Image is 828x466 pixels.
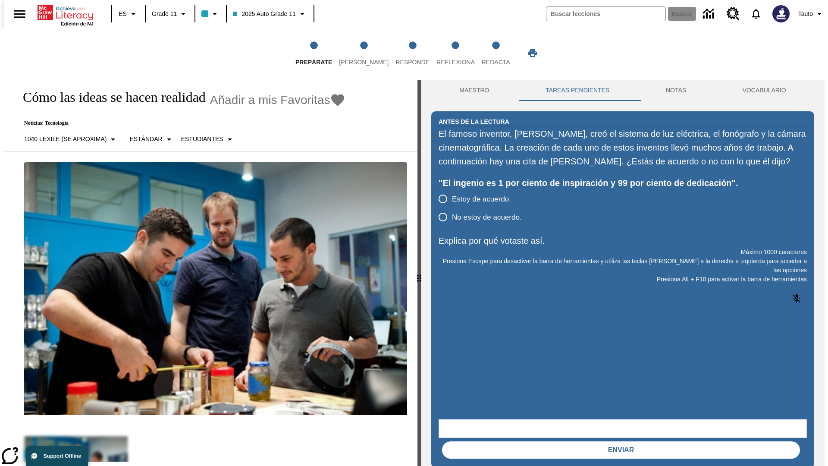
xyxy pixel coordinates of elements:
[745,3,767,25] a: Notificaciones
[14,120,345,126] p: Noticias: Tecnología
[798,9,813,19] span: Tauto
[417,80,421,466] div: Pulsa la tecla de intro o la barra espaciadora y luego presiona las flechas de derecha e izquierd...
[439,234,807,248] p: Explica por qué votaste así.
[452,212,522,223] span: No estoy de acuerdo.
[795,6,828,22] button: Perfil/Configuración
[482,59,510,66] span: Redacta
[126,132,177,147] button: Tipo de apoyo, Estándar
[24,162,407,415] img: El fundador de Quirky, Ben Kaufman prueba un nuevo producto con un compañero de trabajo, Gaz Brow...
[546,7,665,21] input: Buscar campo
[148,6,192,22] button: Grado: Grado 11, Elige un grado
[439,248,807,257] p: Máximo 1000 caracteres
[24,135,107,144] p: 1040 Lexile (Se aproxima)
[178,132,238,147] button: Seleccionar estudiante
[786,288,807,309] button: Haga clic para activar la función de reconocimiento de voz
[431,80,814,101] div: Instructional Panel Tabs
[295,59,332,66] span: Prepárate
[517,80,638,101] button: TAREAS PENDIENTES
[439,117,509,126] h2: Antes de la lectura
[3,7,126,15] body: Explica por qué votaste así. Máximo 1000 caracteres Presiona Alt + F10 para activar la barra de h...
[7,1,32,27] button: Abrir el menú lateral
[3,80,417,462] div: reading
[233,9,295,19] span: 2025 Auto Grade 11
[431,80,517,101] button: Maestro
[210,93,330,107] span: Añadir a mis Favoritas
[210,92,346,107] button: Añadir a mis Favoritas - Cómo las ideas se hacen realidad
[439,190,529,226] div: poll
[44,453,81,459] span: Support Offline
[519,45,546,61] button: Imprimir
[436,59,475,66] span: Reflexiona
[332,29,395,77] button: Lee step 2 of 5
[442,441,800,459] button: Enviar
[26,446,88,466] button: Support Offline
[475,29,517,77] button: Redacta step 5 of 5
[452,194,511,205] span: Estoy de acuerdo.
[439,127,807,168] div: El famoso inventor, [PERSON_NAME], creó el sistema de luz eléctrica, el fonógrafo y la cámara cin...
[21,132,122,147] button: Seleccione Lexile, 1040 Lexile (Se aproxima)
[772,5,790,22] img: Avatar
[721,2,745,25] a: Centro de recursos, Se abrirá en una pestaña nueva.
[115,6,142,22] button: Lenguaje: ES, Selecciona un idioma
[714,80,814,101] button: VOCABULARIO
[152,9,177,19] span: Grado 11
[119,9,127,19] span: ES
[129,135,162,144] p: Estándar
[421,80,825,466] div: activity
[395,59,430,66] span: Responde
[198,6,223,22] button: El color de la clase es azul claro. Cambiar el color de la clase.
[339,59,389,66] span: [PERSON_NAME]
[229,6,310,22] button: Clase: 2025 Auto Grade 11, Selecciona una clase
[638,80,715,101] button: NOTAS
[430,29,482,77] button: Reflexiona step 4 of 5
[61,21,94,26] span: Edición de NJ
[767,3,795,25] button: Escoja un nuevo avatar
[289,29,339,77] button: Prepárate step 1 of 5
[439,275,807,284] p: Presiona Alt + F10 para activar la barra de herramientas
[698,2,721,26] a: Centro de información
[38,3,94,26] div: Portada
[181,135,223,144] p: Estudiantes
[439,176,807,190] div: "El ingenio es 1 por ciento de inspiración y 99 por ciento de dedicación".
[14,89,206,105] h1: Cómo las ideas se hacen realidad
[389,29,436,77] button: Responde step 3 of 5
[439,257,807,275] p: Presiona Escape para desactivar la barra de herramientas y utiliza las teclas [PERSON_NAME] a la ...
